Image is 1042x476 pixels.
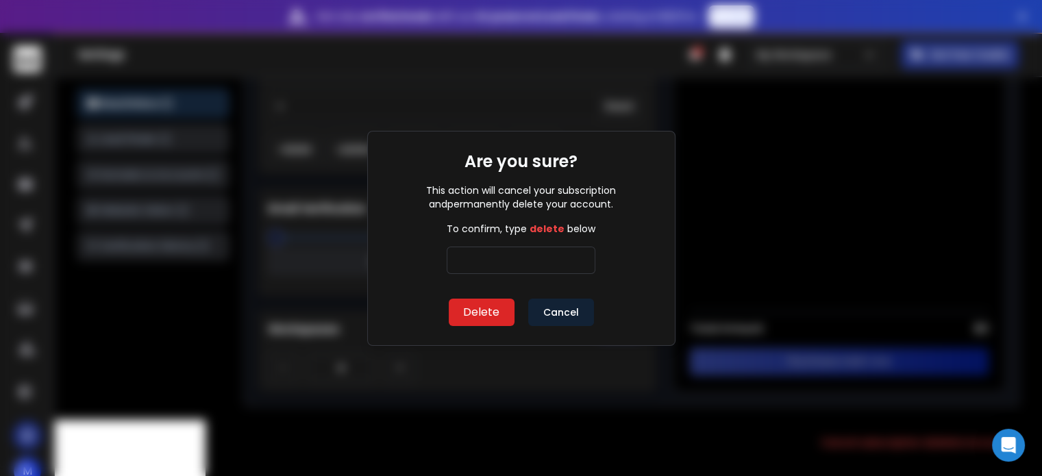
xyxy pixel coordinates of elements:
span: delete [530,222,565,236]
p: To confirm, type below [447,222,595,236]
div: Open Intercom Messenger [992,429,1025,462]
h1: Are you sure? [464,151,578,173]
p: This action will cancel your subscription and permanently delete your account. [387,184,656,211]
button: Delete [449,299,514,326]
button: Cancel [528,299,594,326]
